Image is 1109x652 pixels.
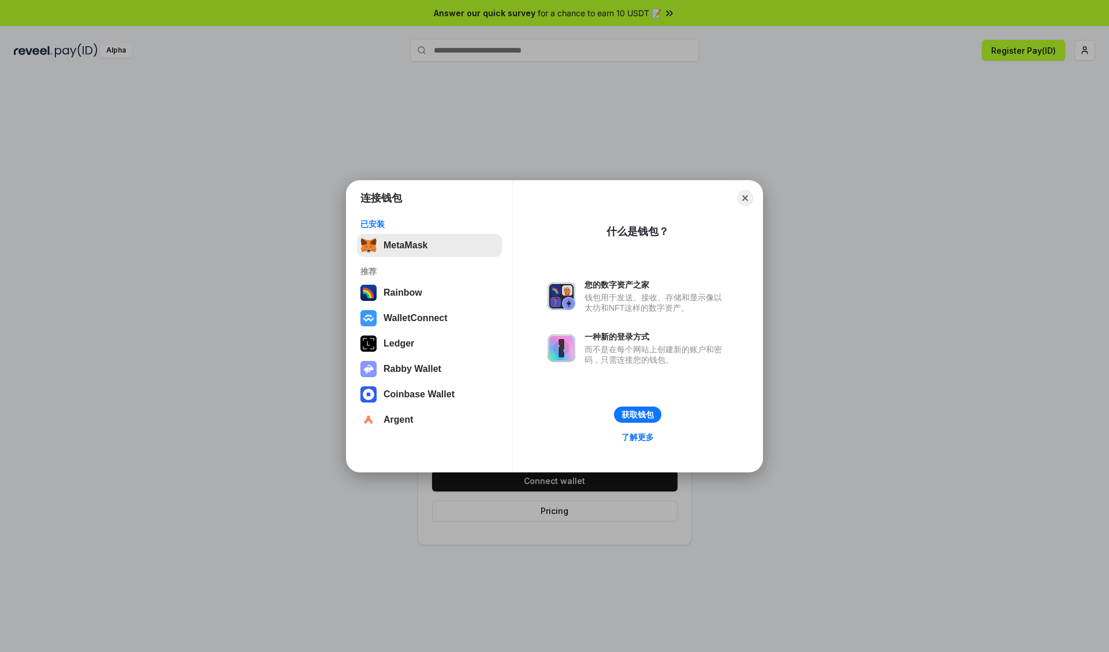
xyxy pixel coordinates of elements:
[622,409,654,420] div: 获取钱包
[606,225,669,239] div: 什么是钱包？
[384,313,448,323] div: WalletConnect
[357,307,502,330] button: WalletConnect
[360,361,377,377] img: svg+xml,%3Csvg%20xmlns%3D%22http%3A%2F%2Fwww.w3.org%2F2000%2Fsvg%22%20fill%3D%22none%22%20viewBox...
[360,219,498,229] div: 已安装
[384,415,414,425] div: Argent
[585,292,728,313] div: 钱包用于发送、接收、存储和显示像以太坊和NFT这样的数字资产。
[737,190,753,206] button: Close
[360,310,377,326] img: svg+xml,%3Csvg%20width%3D%2228%22%20height%3D%2228%22%20viewBox%3D%220%200%2028%2028%22%20fill%3D...
[585,344,728,365] div: 而不是在每个网站上创建新的账户和密码，只需连接您的钱包。
[357,281,502,304] button: Rainbow
[360,237,377,254] img: svg+xml,%3Csvg%20fill%3D%22none%22%20height%3D%2233%22%20viewBox%3D%220%200%2035%2033%22%20width%...
[357,357,502,381] button: Rabby Wallet
[384,288,422,298] div: Rainbow
[360,285,377,301] img: svg+xml,%3Csvg%20width%3D%22120%22%20height%3D%22120%22%20viewBox%3D%220%200%20120%20120%22%20fil...
[585,280,728,290] div: 您的数字资产之家
[384,338,414,349] div: Ledger
[357,408,502,431] button: Argent
[360,386,377,403] img: svg+xml,%3Csvg%20width%3D%2228%22%20height%3D%2228%22%20viewBox%3D%220%200%2028%2028%22%20fill%3D...
[360,336,377,352] img: svg+xml,%3Csvg%20xmlns%3D%22http%3A%2F%2Fwww.w3.org%2F2000%2Fsvg%22%20width%3D%2228%22%20height%3...
[357,383,502,406] button: Coinbase Wallet
[357,234,502,257] button: MetaMask
[357,332,502,355] button: Ledger
[384,240,427,251] div: MetaMask
[384,364,441,374] div: Rabby Wallet
[614,407,661,423] button: 获取钱包
[585,331,728,342] div: 一种新的登录方式
[615,430,661,445] a: 了解更多
[360,266,498,277] div: 推荐
[360,412,377,428] img: svg+xml,%3Csvg%20width%3D%2228%22%20height%3D%2228%22%20viewBox%3D%220%200%2028%2028%22%20fill%3D...
[360,191,402,205] h1: 连接钱包
[622,432,654,442] div: 了解更多
[384,389,455,400] div: Coinbase Wallet
[548,282,575,310] img: svg+xml,%3Csvg%20xmlns%3D%22http%3A%2F%2Fwww.w3.org%2F2000%2Fsvg%22%20fill%3D%22none%22%20viewBox...
[548,334,575,362] img: svg+xml,%3Csvg%20xmlns%3D%22http%3A%2F%2Fwww.w3.org%2F2000%2Fsvg%22%20fill%3D%22none%22%20viewBox...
